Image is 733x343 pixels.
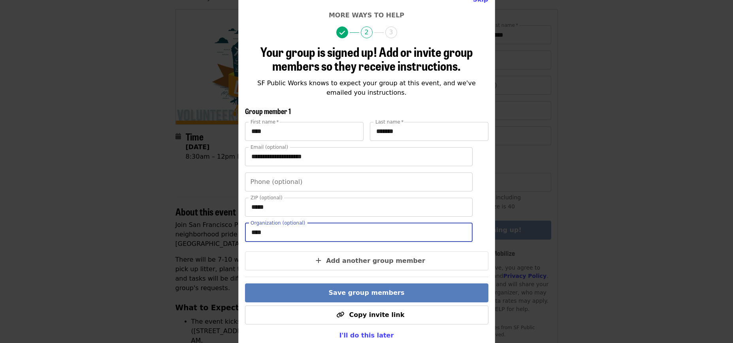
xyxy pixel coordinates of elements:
span: I'll do this later [339,332,394,339]
i: check icon [339,29,345,37]
span: 3 [385,26,397,38]
label: First name [251,120,279,124]
button: Copy invite link [245,306,488,324]
label: Email (optional) [251,145,288,150]
input: Organization (optional) [245,223,473,242]
input: Last name [370,122,488,141]
input: Email (optional) [245,147,473,166]
label: Last name [375,120,403,124]
button: Save group members [245,283,488,302]
span: 2 [361,26,373,38]
span: Group member 1 [245,106,291,116]
input: Phone (optional) [245,172,473,191]
input: ZIP (optional) [245,198,473,217]
i: link icon [336,311,344,319]
span: Add another group member [326,257,425,264]
span: Your group is signed up! Add or invite group members so they receive instructions. [260,42,473,75]
span: More ways to help [329,11,404,19]
span: Save group members [329,289,405,296]
label: Organization (optional) [251,221,305,225]
label: ZIP (optional) [251,195,283,200]
button: Add another group member [245,251,488,270]
input: First name [245,122,364,141]
i: plus icon [316,257,321,264]
span: Copy invite link [349,311,404,319]
span: SF Public Works knows to expect your group at this event, and we've emailed you instructions. [257,79,476,96]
